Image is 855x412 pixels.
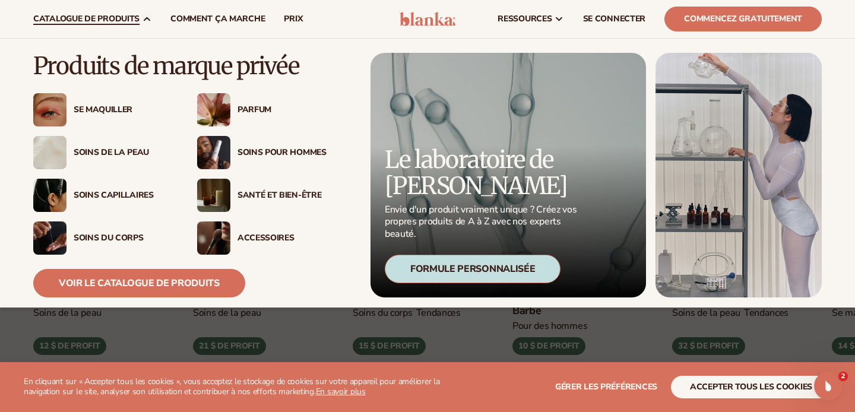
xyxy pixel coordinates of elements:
[197,179,230,212] img: Bougies et encens sur la table.
[197,221,337,255] a: Femme avec un pinceau de maquillage. Accessoires
[170,13,265,24] font: Comment ça marche
[690,381,812,392] font: accepter tous les cookies
[33,13,140,24] font: catalogue de produits
[237,232,294,243] font: Accessoires
[33,221,173,255] a: Main d'homme appliquant une crème hydratante. Soins du corps
[555,381,657,392] font: Gérer les préférences
[583,13,646,24] font: SE CONNECTER
[284,13,303,24] font: prix
[33,51,299,81] font: Produits de marque privée
[33,136,173,169] a: Échantillon de crème hydratante. Soins de la peau
[237,189,321,201] font: Santé et bien-être
[74,147,149,158] font: Soins de la peau
[33,93,173,126] a: Femme avec du maquillage pour les yeux pailleté. Se maquiller
[197,179,337,212] a: Bougies et encens sur la table. Santé et bien-être
[33,269,245,297] a: Voir le catalogue de produits
[555,376,657,398] button: Gérer les préférences
[197,93,337,126] a: Fleur rose en fleurs. Parfum
[814,372,843,400] iframe: Chat en direct par interphone
[841,372,845,380] font: 2
[197,93,230,126] img: Fleur rose en fleurs.
[24,376,439,397] font: En cliquant sur « Accepter tous les cookies », vous acceptez le stockage de cookies sur votre app...
[197,221,230,255] img: Femme avec un pinceau de maquillage.
[400,12,456,26] img: logo
[33,179,173,212] a: Cheveux féminins tirés en arrière avec des pinces. Soins capillaires
[664,7,822,31] a: Commencez gratuitement
[197,136,230,169] img: Homme tenant une bouteille de crème hydratante.
[370,53,646,297] a: Formule du produit microscopique. Le laboratoire de [PERSON_NAME] Envie d'un produit vraiment uni...
[74,189,154,201] font: Soins capillaires
[33,136,66,169] img: Échantillon de crème hydratante.
[237,147,327,158] font: Soins pour hommes
[671,376,831,398] button: accepter tous les cookies
[684,13,802,24] font: Commencez gratuitement
[385,203,577,241] font: Envie d'un produit vraiment unique ? Créez vos propres produits de A à Z avec nos experts beauté.
[74,104,132,115] font: Se maquiller
[197,136,337,169] a: Homme tenant une bouteille de crème hydratante. Soins pour hommes
[316,386,366,397] a: En savoir plus
[655,53,822,297] img: Femme dans un laboratoire avec du matériel.
[33,179,66,212] img: Cheveux féminins tirés en arrière avec des pinces.
[33,221,66,255] img: Main d'homme appliquant une crème hydratante.
[74,232,144,243] font: Soins du corps
[237,104,271,115] font: Parfum
[33,93,66,126] img: Femme avec du maquillage pour les yeux pailleté.
[410,262,535,275] font: Formule personnalisée
[498,13,552,24] font: ressources
[385,145,567,201] font: Le laboratoire de [PERSON_NAME]
[59,277,220,290] font: Voir le catalogue de produits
